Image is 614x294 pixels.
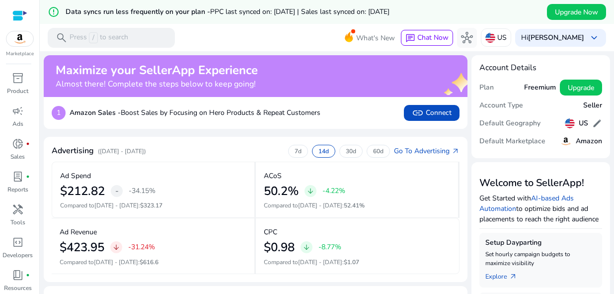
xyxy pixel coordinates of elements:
span: lab_profile [12,171,24,183]
h5: Data syncs run less frequently on your plan - [66,8,389,16]
span: code_blocks [12,236,24,248]
button: Upgrade Now [547,4,606,20]
span: [DATE] - [DATE] [298,201,342,209]
p: CPC [264,227,277,237]
h2: $423.95 [60,240,104,255]
button: chatChat Now [401,30,453,46]
img: us.svg [565,118,575,128]
span: [DATE] - [DATE] [94,258,138,266]
span: fiber_manual_record [26,142,30,146]
span: [DATE] - [DATE] [298,258,342,266]
p: Boost Sales by Focusing on Hero Products & Repeat Customers [70,107,320,118]
span: hub [461,32,473,44]
p: -31.24% [128,244,155,251]
p: Ads [12,119,23,128]
span: arrow_downward [307,187,314,195]
a: Explorearrow_outward [485,268,525,282]
h2: $0.98 [264,240,295,255]
p: Set hourly campaign budgets to maximize visibility [485,250,596,268]
p: Hi [521,34,584,41]
span: arrow_outward [452,147,460,155]
img: us.svg [485,33,495,43]
a: AI-based Ads Automation [479,194,574,213]
p: 60d [373,147,384,155]
h5: Default Marketplace [479,137,545,146]
h5: Seller [583,101,602,110]
p: ([DATE] - [DATE]) [98,147,146,156]
span: Chat Now [417,33,449,42]
span: handyman [12,203,24,215]
span: arrow_outward [509,273,517,281]
span: PPC last synced on: [DATE] | Sales last synced on: [DATE] [210,7,389,16]
span: $1.07 [344,258,359,266]
h4: Almost there! Complete the steps below to keep going! [56,80,258,89]
span: link [412,107,424,119]
span: keyboard_arrow_down [588,32,600,44]
h4: Advertising [52,146,94,156]
p: -8.77% [318,244,341,251]
span: arrow_downward [112,243,120,251]
button: hub [457,28,477,48]
h5: Freemium [524,84,556,92]
p: 7d [295,147,302,155]
p: Developers [2,251,33,260]
h5: Default Geography [479,119,540,128]
p: 14d [318,147,329,155]
span: campaign [12,105,24,117]
h2: 50.2% [264,184,299,198]
span: search [56,32,68,44]
h5: Amazon [576,137,602,146]
p: Sales [10,152,25,161]
p: Compared to : [60,201,246,210]
span: What's New [356,29,395,47]
span: Upgrade [568,83,594,93]
p: Marketplace [6,50,34,58]
span: / [89,32,98,43]
span: book_4 [12,269,24,281]
span: $323.17 [140,201,162,209]
span: Upgrade Now [555,7,598,17]
p: Reports [7,185,28,194]
p: Tools [10,218,25,227]
img: amazon.svg [560,135,572,147]
span: 52.41% [344,201,365,209]
span: edit [592,118,602,128]
span: arrow_downward [303,243,310,251]
img: amazon.svg [6,31,33,46]
p: Product [7,87,28,96]
p: US [497,29,507,46]
h5: Plan [479,84,494,92]
h2: Maximize your SellerApp Experience [56,63,258,78]
span: [DATE] - [DATE] [94,201,139,209]
p: Ad Spend [60,171,91,181]
p: 30d [346,147,356,155]
p: -34.15% [129,188,155,195]
b: Amazon Sales - [70,108,121,117]
a: Go To Advertisingarrow_outward [394,146,460,156]
p: 1 [52,106,66,120]
p: Ad Revenue [60,227,97,237]
button: Upgrade [560,80,602,96]
p: -4.22% [322,188,345,195]
span: fiber_manual_record [26,175,30,179]
span: $616.6 [140,258,158,266]
span: Connect [412,107,452,119]
p: Compared to : [60,258,246,267]
h4: Account Details [479,63,602,73]
h3: Welcome to SellerApp! [479,177,602,189]
p: Compared to : [264,258,452,267]
b: [PERSON_NAME] [528,33,584,42]
h5: Account Type [479,101,523,110]
span: inventory_2 [12,72,24,84]
h5: Setup Dayparting [485,239,596,247]
p: ACoS [264,171,282,181]
p: Get Started with to optimize bids and ad placements to reach the right audience [479,193,602,224]
p: Compared to : [264,201,451,210]
p: Press to search [70,32,128,43]
h2: $212.82 [60,184,105,198]
span: chat [405,33,415,43]
p: Resources [4,284,32,293]
h5: US [579,119,588,128]
button: linkConnect [404,105,460,121]
span: donut_small [12,138,24,150]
